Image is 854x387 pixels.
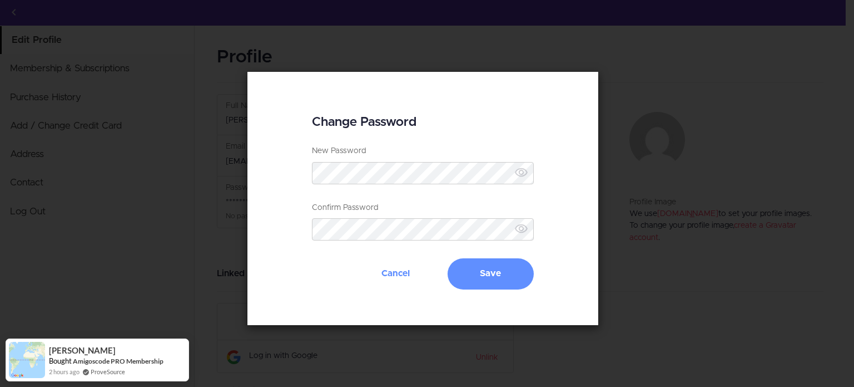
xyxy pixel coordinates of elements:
label: Confirm Password [312,202,378,214]
span: 2 hours ago [49,367,80,376]
button: Save [448,258,534,290]
span: Bought [49,356,72,365]
button: Cancel [352,258,439,290]
a: ProveSource [91,367,125,376]
img: provesource social proof notification image [9,342,45,378]
span: [PERSON_NAME] [49,346,116,355]
h4: Change Password [312,113,533,132]
a: Amigoscode PRO Membership [73,356,163,366]
label: New Password [312,145,366,157]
